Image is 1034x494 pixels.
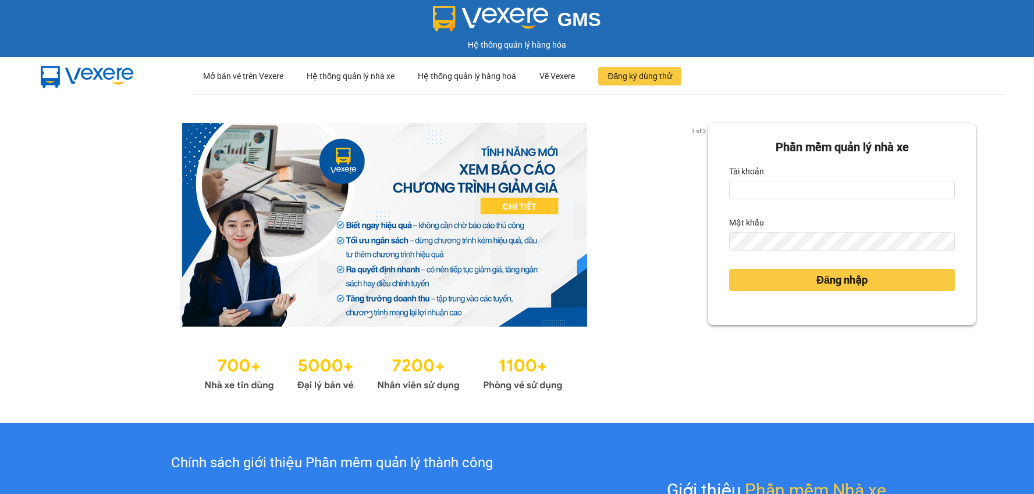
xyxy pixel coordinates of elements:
div: Về Vexere [539,58,575,95]
span: GMS [557,9,601,30]
div: Hệ thống quản lý hàng hóa [3,38,1031,51]
div: Chính sách giới thiệu Phần mềm quản lý thành công [72,452,591,474]
p: 1 of 3 [688,123,708,138]
img: Statistics.png [204,350,563,394]
li: slide item 2 [381,313,386,317]
button: previous slide / item [58,123,74,327]
img: mbUUG5Q.png [29,57,145,95]
div: Hệ thống quản lý hàng hoá [418,58,516,95]
label: Mật khẩu [729,213,764,232]
label: Tài khoản [729,162,764,181]
div: Phần mềm quản lý nhà xe [729,138,955,156]
input: Mật khẩu [729,232,955,250]
div: Hệ thống quản lý nhà xe [307,58,395,95]
button: Đăng nhập [729,269,955,291]
button: Đăng ký dùng thử [598,67,681,85]
span: Đăng ký dùng thử [607,70,672,83]
a: GMS [433,17,601,27]
li: slide item 3 [395,313,400,317]
img: logo 2 [433,6,548,31]
div: Mở bán vé trên Vexere [203,58,283,95]
button: next slide / item [692,123,708,327]
li: slide item 1 [367,313,372,317]
input: Tài khoản [729,181,955,199]
span: Đăng nhập [816,272,868,288]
